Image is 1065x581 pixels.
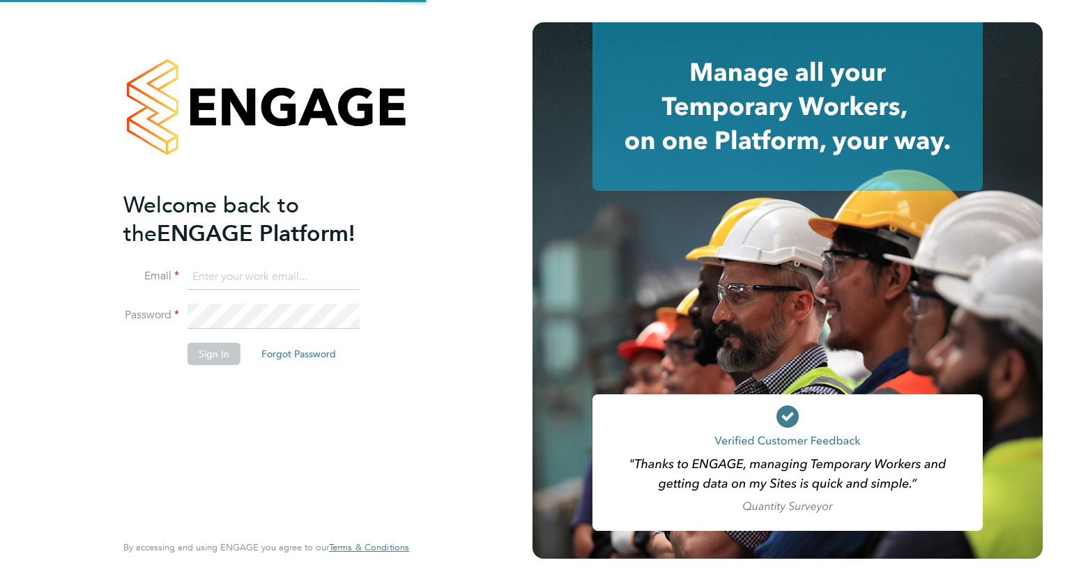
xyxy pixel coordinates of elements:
label: Email [123,269,179,284]
button: Forgot Password [250,343,347,365]
input: Enter your work email... [187,265,360,290]
label: Password [123,308,179,323]
a: Terms & Conditions [329,542,409,553]
span: By accessing and using ENGAGE you agree to our [123,541,409,553]
h2: ENGAGE Platform! [123,191,395,248]
button: Sign In [187,343,240,365]
span: Welcome back to the [123,192,299,247]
